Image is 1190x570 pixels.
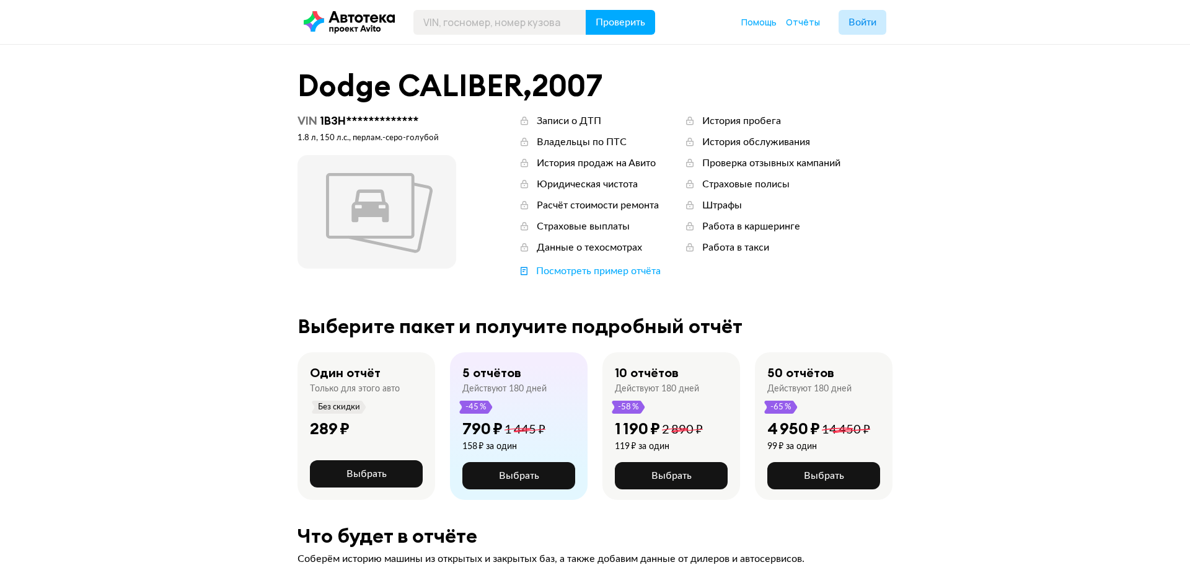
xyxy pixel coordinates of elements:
[839,10,886,35] button: Войти
[702,177,790,191] div: Страховые полисы
[537,177,638,191] div: Юридическая чистота
[297,133,456,144] div: 1.8 л, 150 л.c., перлам.-серо-голубой
[741,16,777,28] span: Помощь
[537,114,601,128] div: Записи о ДТП
[767,441,870,452] div: 99 ₽ за один
[615,441,703,452] div: 119 ₽ за один
[465,401,487,414] span: -45 %
[413,10,586,35] input: VIN, госномер, номер кузова
[848,17,876,27] span: Войти
[518,264,661,278] a: Посмотреть пример отчёта
[297,315,892,337] div: Выберите пакет и получите подробный отчёт
[537,241,642,254] div: Данные о техосмотрах
[537,220,630,233] div: Страховые выплаты
[767,383,852,394] div: Действуют 180 дней
[505,424,545,436] span: 1 445 ₽
[586,10,655,35] button: Проверить
[702,220,800,233] div: Работа в каршеринге
[346,469,387,479] span: Выбрать
[702,241,769,254] div: Работа в такси
[767,462,880,489] button: Выбрать
[702,156,840,170] div: Проверка отзывных кампаний
[537,156,656,170] div: История продаж на Авито
[317,401,361,414] span: Без скидки
[662,424,703,436] span: 2 890 ₽
[297,69,892,102] div: Dodge CALIBER , 2007
[767,365,834,381] div: 50 отчётов
[651,471,692,481] span: Выбрать
[536,264,661,278] div: Посмотреть пример отчёта
[617,401,640,414] span: -58 %
[462,441,545,452] div: 158 ₽ за один
[615,365,679,381] div: 10 отчётов
[786,16,820,29] a: Отчёты
[537,135,627,149] div: Владельцы по ПТС
[462,462,575,489] button: Выбрать
[297,552,892,566] div: Соберём историю машины из открытых и закрытых баз, а также добавим данные от дилеров и автосервисов.
[822,424,870,436] span: 14 450 ₽
[770,401,792,414] span: -65 %
[615,419,660,439] div: 1 190 ₽
[462,383,547,394] div: Действуют 180 дней
[462,419,503,439] div: 790 ₽
[596,17,645,27] span: Проверить
[741,16,777,29] a: Помощь
[702,135,810,149] div: История обслуживания
[615,383,699,394] div: Действуют 180 дней
[615,462,728,489] button: Выбрать
[537,198,659,212] div: Расчёт стоимости ремонта
[499,471,539,481] span: Выбрать
[804,471,844,481] span: Выбрать
[786,16,820,28] span: Отчёты
[462,365,521,381] div: 5 отчётов
[310,419,350,439] div: 289 ₽
[702,198,742,212] div: Штрафы
[767,419,820,439] div: 4 950 ₽
[297,525,892,547] div: Что будет в отчёте
[310,460,423,488] button: Выбрать
[310,383,400,394] div: Только для этого авто
[297,114,317,128] span: VIN
[310,365,381,381] div: Один отчёт
[702,114,781,128] div: История пробега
